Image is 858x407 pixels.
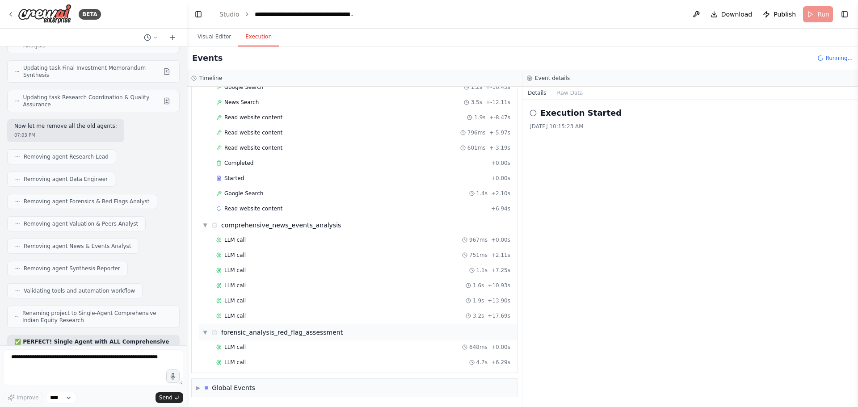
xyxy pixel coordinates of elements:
[489,114,510,121] span: + -8.47s
[23,64,160,79] span: Updating task Final Investment Memorandum Synthesis
[491,175,510,182] span: + 0.00s
[224,312,246,319] span: LLM call
[488,297,510,304] span: + 13.90s
[825,55,853,62] span: Running...
[540,107,622,119] h2: Execution Started
[491,205,510,212] span: + 6.94s
[486,84,510,91] span: + -16.45s
[190,28,238,46] button: Visual Editor
[199,75,222,82] h3: Timeline
[224,344,246,351] span: LLM call
[224,252,246,259] span: LLM call
[224,190,263,197] span: Google Search
[488,312,510,319] span: + 17.69s
[491,344,510,351] span: + 0.00s
[156,392,183,403] button: Send
[522,87,552,99] button: Details
[224,175,244,182] span: Started
[476,359,488,366] span: 4.7s
[24,243,131,250] span: Removing agent News & Events Analyst
[221,221,341,230] div: comprehensive_news_events_analysis
[535,75,570,82] h3: Event details
[552,87,589,99] button: Raw Data
[24,176,108,183] span: Removing agent Data Engineer
[721,10,753,19] span: Download
[4,392,42,403] button: Improve
[471,99,482,106] span: 3.5s
[224,84,263,91] span: Google Search
[212,383,255,392] div: Global Events
[224,144,282,151] span: Read website content
[224,114,282,121] span: Read website content
[491,159,510,167] span: + 0.00s
[224,282,246,289] span: LLM call
[471,84,482,91] span: 1.2s
[14,339,169,352] strong: ✅ PERFECT! Single Agent with ALL Comprehensive Tasks Preserved!
[473,282,484,289] span: 1.6s
[238,28,279,46] button: Execution
[224,129,282,136] span: Read website content
[14,123,117,130] p: Now let me remove all the old agents:
[224,99,259,106] span: News Search
[18,4,71,24] img: Logo
[491,359,510,366] span: + 6.29s
[224,159,253,167] span: Completed
[774,10,796,19] span: Publish
[489,129,510,136] span: + -5.97s
[486,99,510,106] span: + -12.11s
[196,384,200,391] span: ▶
[24,198,150,205] span: Removing agent Forensics & Red Flags Analyst
[473,312,484,319] span: 3.2s
[202,329,208,336] span: ▼
[166,369,180,383] button: Click to speak your automation idea
[24,265,120,272] span: Removing agent Synthesis Reporter
[224,359,246,366] span: LLM call
[219,11,240,18] a: Studio
[224,297,246,304] span: LLM call
[491,190,510,197] span: + 2.10s
[14,132,117,138] div: 07:03 PM
[469,344,488,351] span: 648ms
[489,144,510,151] span: + -3.19s
[476,190,488,197] span: 1.4s
[224,236,246,243] span: LLM call
[23,94,160,108] span: Updating task Research Coordination & Quality Assurance
[24,287,135,294] span: Validating tools and automation workflow
[467,129,486,136] span: 796ms
[759,6,799,22] button: Publish
[79,9,101,20] div: BETA
[474,114,485,121] span: 1.9s
[192,8,205,21] button: Hide left sidebar
[22,310,172,324] span: Renaming project to Single-Agent Comprehensive Indian Equity Research
[165,32,180,43] button: Start a new chat
[707,6,756,22] button: Download
[221,328,343,337] div: forensic_analysis_red_flag_assessment
[491,267,510,274] span: + 7.25s
[24,220,138,227] span: Removing agent Valuation & Peers Analyst
[224,205,282,212] span: Read website content
[476,267,488,274] span: 1.1s
[192,52,223,64] h2: Events
[202,222,208,229] span: ▼
[530,123,851,130] div: [DATE] 10:15:23 AM
[491,252,510,259] span: + 2.11s
[24,153,109,160] span: Removing agent Research Lead
[838,8,851,21] button: Show right sidebar
[17,394,38,401] span: Improve
[469,236,488,243] span: 967ms
[469,252,488,259] span: 751ms
[467,144,486,151] span: 601ms
[488,282,510,289] span: + 10.93s
[159,394,172,401] span: Send
[473,297,484,304] span: 1.9s
[219,10,355,19] nav: breadcrumb
[140,32,162,43] button: Switch to previous chat
[224,267,246,274] span: LLM call
[491,236,510,243] span: + 0.00s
